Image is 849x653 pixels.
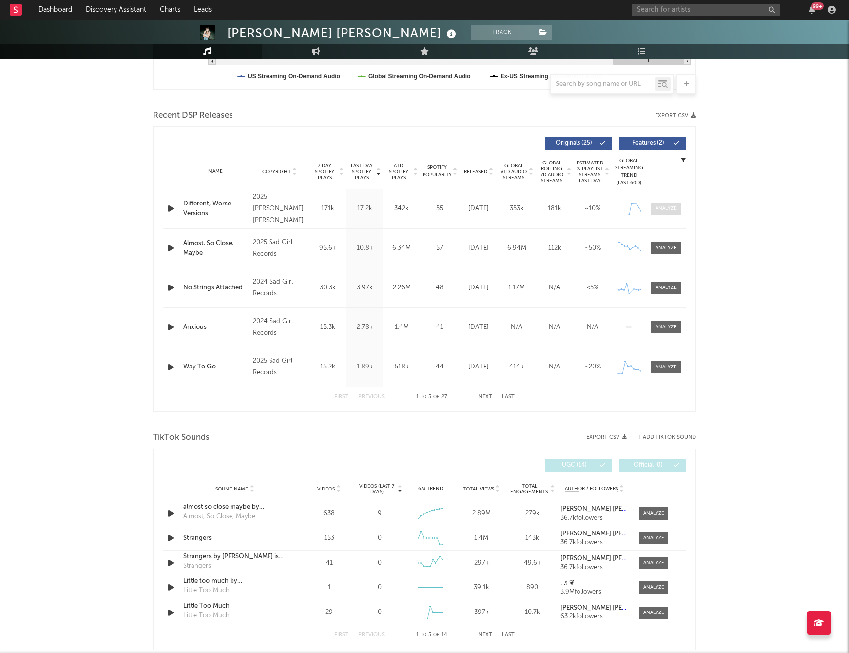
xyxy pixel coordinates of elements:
[509,509,555,519] div: 279k
[576,160,603,184] span: Estimated % Playlist Streams Last Day
[386,244,418,253] div: 6.34M
[421,395,426,399] span: to
[576,323,609,332] div: N/A
[423,283,457,293] div: 48
[183,199,248,218] a: Different, Worse Versions
[378,558,382,568] div: 0
[311,244,344,253] div: 95.6k
[183,601,286,611] a: Little Too Much
[378,533,382,543] div: 0
[183,168,248,175] div: Name
[464,169,487,175] span: Released
[619,137,686,150] button: Features(2)
[408,485,454,492] div: 6M Trend
[560,506,663,512] strong: [PERSON_NAME] [PERSON_NAME]
[183,323,248,332] div: Anxious
[560,580,575,586] strong: . ♬ ❦
[565,486,618,492] span: Author / Followers
[183,611,230,621] div: Little Too Much
[459,558,504,568] div: 297k
[253,355,307,379] div: 2025 Sad Girl Records
[632,4,780,16] input: Search for artists
[586,434,627,440] button: Export CSV
[183,362,248,372] a: Way To Go
[153,432,210,444] span: TikTok Sounds
[619,459,686,472] button: Official(0)
[253,191,307,227] div: 2025 [PERSON_NAME] [PERSON_NAME]
[459,608,504,617] div: 397k
[358,394,385,400] button: Previous
[538,204,571,214] div: 181k
[357,483,397,495] span: Videos (last 7 days)
[576,244,609,253] div: ~ 50 %
[423,362,457,372] div: 44
[509,483,549,495] span: Total Engagements
[248,73,340,80] text: US Streaming On-Demand Audio
[311,163,338,181] span: 7 Day Spotify Plays
[183,283,248,293] a: No Strings Attached
[538,160,565,184] span: Global Rolling 7D Audio Streams
[306,608,352,617] div: 29
[627,435,696,440] button: + Add TikTok Sound
[311,323,344,332] div: 15.3k
[459,583,504,593] div: 39.1k
[311,283,344,293] div: 30.3k
[501,73,602,80] text: Ex-US Streaming On-Demand Audio
[306,533,352,543] div: 153
[311,204,344,214] div: 171k
[462,323,495,332] div: [DATE]
[386,204,418,214] div: 342k
[404,629,459,641] div: 1 5 14
[538,362,571,372] div: N/A
[576,362,609,372] div: ~ 20 %
[462,362,495,372] div: [DATE]
[463,486,494,492] span: Total Views
[433,633,439,637] span: of
[368,73,471,80] text: Global Streaming On-Demand Audio
[348,163,375,181] span: Last Day Spotify Plays
[183,502,286,512] div: almost so close maybe by [PERSON_NAME] [PERSON_NAME]
[253,237,307,260] div: 2025 Sad Girl Records
[423,164,452,179] span: Spotify Popularity
[153,110,233,122] span: Recent DSP Releases
[500,362,533,372] div: 414k
[560,605,663,611] strong: [PERSON_NAME] [PERSON_NAME]
[576,283,609,293] div: <5%
[404,391,459,403] div: 1 5 27
[306,558,352,568] div: 41
[462,244,495,253] div: [DATE]
[509,533,555,543] div: 143k
[560,539,629,546] div: 36.7k followers
[433,395,439,399] span: of
[560,515,629,522] div: 36.7k followers
[227,25,459,41] div: [PERSON_NAME] [PERSON_NAME]
[502,632,515,638] button: Last
[183,552,286,562] div: Strangers by [PERSON_NAME] is out now
[386,323,418,332] div: 1.4M
[183,561,211,571] div: Strangers
[183,533,286,543] a: Strangers
[471,25,533,40] button: Track
[378,509,382,519] div: 9
[538,283,571,293] div: N/A
[423,323,457,332] div: 41
[459,533,504,543] div: 1.4M
[560,589,629,596] div: 3.9M followers
[317,486,335,492] span: Videos
[311,362,344,372] div: 15.2k
[811,2,824,10] div: 99 +
[358,632,385,638] button: Previous
[560,580,629,587] a: . ♬ ❦
[509,583,555,593] div: 890
[614,157,644,187] div: Global Streaming Trend (Last 60D)
[462,283,495,293] div: [DATE]
[560,531,629,537] a: [PERSON_NAME] [PERSON_NAME]
[809,6,815,14] button: 99+
[183,239,248,258] a: Almost, So Close, Maybe
[378,583,382,593] div: 0
[386,163,412,181] span: ATD Spotify Plays
[551,81,655,88] input: Search by song name or URL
